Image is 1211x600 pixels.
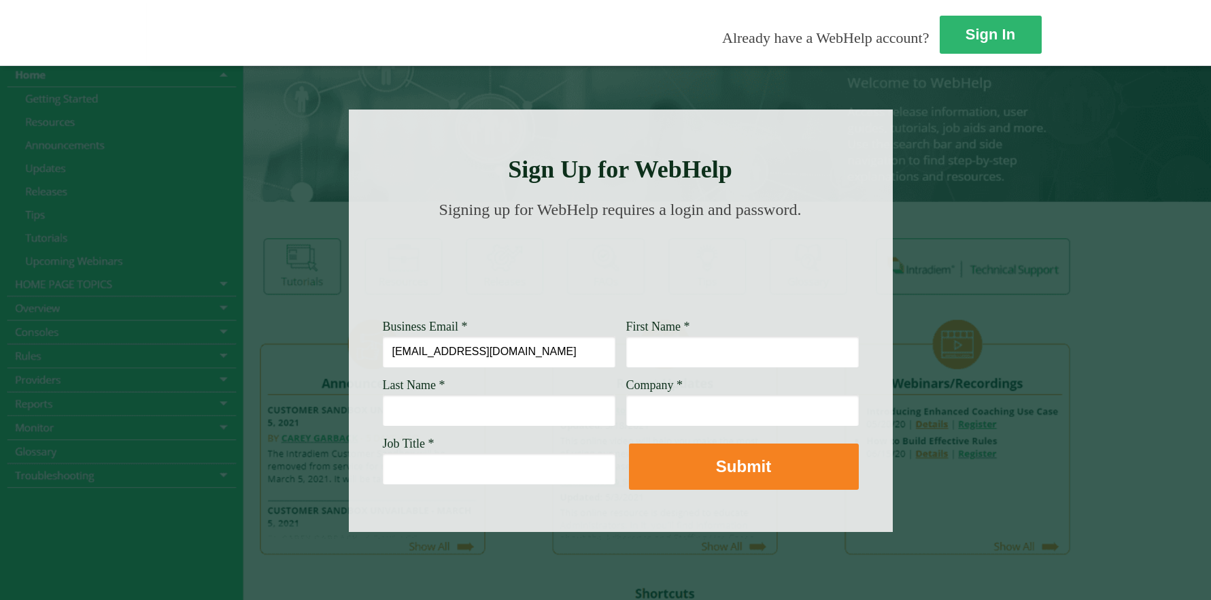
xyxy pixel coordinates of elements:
[508,156,732,183] strong: Sign Up for WebHelp
[716,457,771,476] strong: Submit
[629,444,859,490] button: Submit
[383,378,445,392] span: Last Name *
[626,320,690,333] span: First Name *
[383,320,468,333] span: Business Email *
[383,437,434,450] span: Job Title *
[391,233,851,301] img: Need Credentials? Sign up below. Have Credentials? Use the sign-in button.
[439,201,802,218] span: Signing up for WebHelp requires a login and password.
[940,16,1042,54] a: Sign In
[722,29,929,46] span: Already have a WebHelp account?
[966,26,1015,43] strong: Sign In
[626,378,683,392] span: Company *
